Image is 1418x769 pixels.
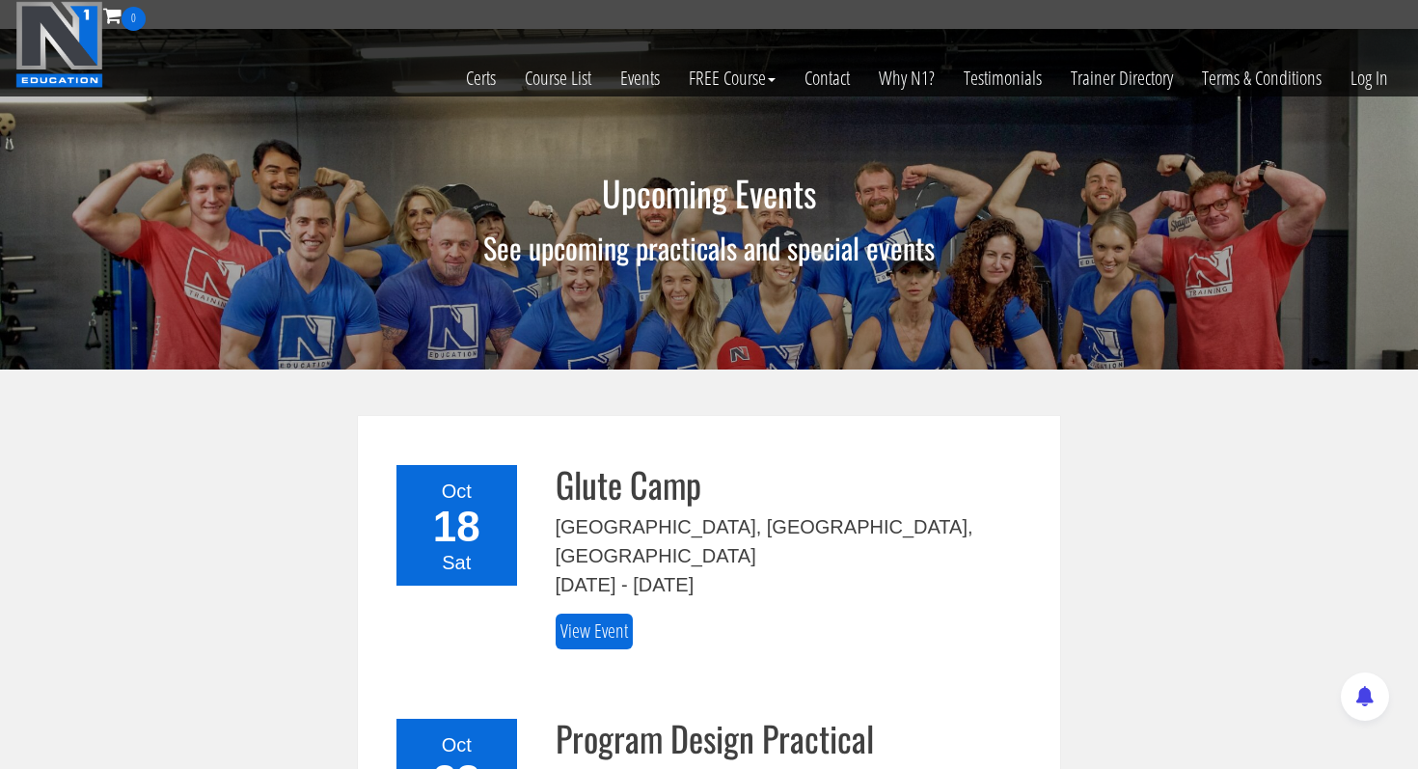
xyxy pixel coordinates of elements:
[451,31,510,125] a: Certs
[408,730,505,759] div: Oct
[1336,31,1403,125] a: Log In
[556,614,633,649] a: View Event
[556,465,1032,504] h3: Glute Camp
[356,174,1062,212] h1: Upcoming Events
[408,548,505,577] div: Sat
[15,1,103,88] img: n1-education
[556,570,1032,599] div: [DATE] - [DATE]
[674,31,790,125] a: FREE Course
[606,31,674,125] a: Events
[103,2,146,28] a: 0
[556,719,1032,757] h3: Program Design Practical
[1056,31,1187,125] a: Trainer Directory
[949,31,1056,125] a: Testimonials
[510,31,606,125] a: Course List
[122,7,146,31] span: 0
[1187,31,1336,125] a: Terms & Conditions
[790,31,864,125] a: Contact
[408,477,505,506] div: Oct
[556,512,1032,570] div: [GEOGRAPHIC_DATA], [GEOGRAPHIC_DATA], [GEOGRAPHIC_DATA]
[346,232,1072,263] h2: See upcoming practicals and special events
[864,31,949,125] a: Why N1?
[408,506,505,548] div: 18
